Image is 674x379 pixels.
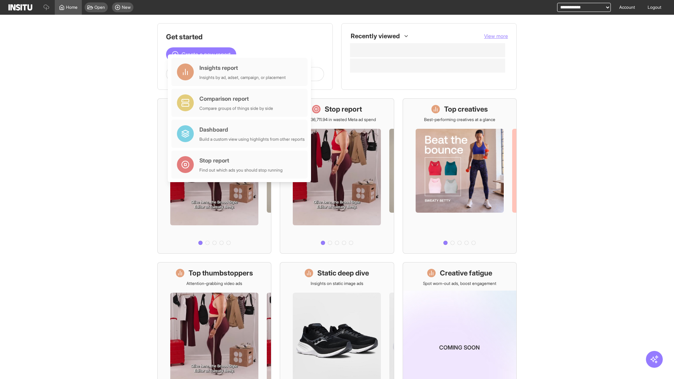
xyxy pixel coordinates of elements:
div: Comparison report [199,94,273,103]
a: Stop reportSave £36,711.94 in wasted Meta ad spend [280,98,394,254]
p: Save £36,711.94 in wasted Meta ad spend [298,117,376,122]
p: Attention-grabbing video ads [186,281,242,286]
span: Home [66,5,78,10]
h1: Top thumbstoppers [189,268,253,278]
span: Open [94,5,105,10]
button: Create a new report [166,47,236,61]
div: Build a custom view using highlights from other reports [199,137,305,142]
a: Top creativesBest-performing creatives at a glance [403,98,517,254]
h1: Get started [166,32,324,42]
span: New [122,5,131,10]
img: Logo [8,4,32,11]
h1: Top creatives [444,104,488,114]
div: Dashboard [199,125,305,134]
h1: Stop report [325,104,362,114]
p: Insights on static image ads [311,281,363,286]
button: View more [484,33,508,40]
a: What's live nowSee all active ads instantly [157,98,271,254]
div: Find out which ads you should stop running [199,167,283,173]
span: View more [484,33,508,39]
div: Insights report [199,64,286,72]
p: Best-performing creatives at a glance [424,117,495,122]
div: Stop report [199,156,283,165]
div: Insights by ad, adset, campaign, or placement [199,75,286,80]
h1: Static deep dive [317,268,369,278]
div: Compare groups of things side by side [199,106,273,111]
span: Create a new report [181,50,231,59]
